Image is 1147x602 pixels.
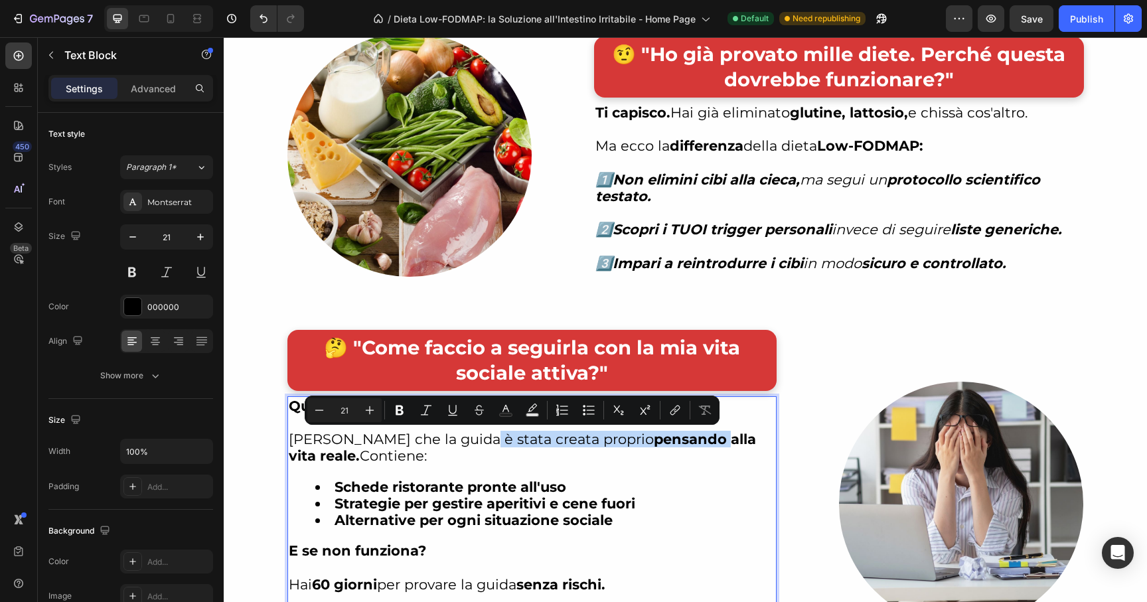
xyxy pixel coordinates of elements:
[1010,5,1053,32] button: Save
[48,445,70,457] div: Width
[65,394,532,427] strong: pensando alla vita reale.
[48,522,113,540] div: Background
[48,301,69,313] div: Color
[388,12,391,26] span: /
[727,184,838,200] strong: liste generiche.
[88,539,153,556] strong: 60 giorni
[48,590,72,602] div: Image
[372,67,858,84] p: Hai già eliminato e chissà cos'altro.
[389,218,579,234] strong: Impari a reintrodurre i cibi
[65,505,202,522] strong: E se non funziona?
[48,412,84,429] div: Size
[147,556,210,568] div: Add...
[48,228,84,246] div: Size
[111,475,389,491] strong: Alternative per ogni situazione sociale
[48,364,213,388] button: Show more
[224,37,1147,602] iframe: Design area
[65,394,552,427] p: [PERSON_NAME] che la guida è stata creata proprio Contiene:
[66,82,103,96] p: Settings
[121,439,212,463] input: Auto
[1070,12,1103,26] div: Publish
[593,100,700,117] strong: Low-FODMAP:
[120,155,213,179] button: Paragraph 1*
[250,5,304,32] div: Undo/Redo
[741,13,769,25] span: Default
[1102,537,1134,569] div: Open Intercom Messenger
[48,556,69,567] div: Color
[370,66,860,236] div: Rich Text Editor. Editing area: main
[372,218,783,234] i: 3️⃣ in modo
[372,67,447,84] strong: Ti capisco.
[87,11,93,27] p: 7
[615,344,860,589] img: gempages_549908936300430385-a2a892ec-13fc-4d7e-b19c-cc54ecda01b3.jpg
[389,134,576,151] strong: Non elimini cibi alla cieca,
[389,184,608,200] strong: Scopri i TUOI trigger personali
[394,12,696,26] span: Dieta Low-FODMAP: la Soluzione all'Intestino Irritabile - Home Page
[305,396,720,425] div: Editor contextual toolbar
[793,13,860,25] span: Need republishing
[372,134,816,167] strong: protocollo scientifico testato.
[48,161,72,173] div: Styles
[48,481,79,492] div: Padding
[64,47,177,63] p: Text Block
[48,128,85,140] div: Text style
[1021,13,1043,25] span: Save
[111,441,343,458] strong: Schede ristorante pronte all'uso
[147,481,210,493] div: Add...
[65,556,552,589] p: Se non vedi risultati,
[126,161,177,173] span: Paragraph 1*
[65,522,552,555] p: Hai per provare la guida
[65,360,354,377] strong: Questa è la domanda che ci fanno tutti!
[48,333,86,350] div: Align
[147,196,210,208] div: Montserrat
[147,301,210,313] div: 000000
[100,369,162,382] div: Show more
[10,243,32,254] div: Beta
[376,5,854,54] p: 🤨 "Ho già provato mille diete. Perché questa dovrebbe funzionare?"
[5,5,99,32] button: 7
[638,218,783,234] strong: sicuro e controllato.
[372,184,838,200] i: 2️⃣ invece di seguire
[48,196,65,208] div: Font
[69,298,548,348] p: 🤔 "Come faccio a seguirla con la mia vita sociale attiva?"
[446,100,520,117] strong: differenza
[111,458,412,475] strong: Strategie per gestire aperitivi e cene fuori
[13,141,32,152] div: 450
[293,539,382,556] strong: senza rischi.
[131,82,176,96] p: Advanced
[372,134,816,167] i: 1️⃣ ma segui un
[1059,5,1114,32] button: Publish
[372,100,858,117] p: Ma ecco la della dieta
[566,67,684,84] strong: glutine, lattosio,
